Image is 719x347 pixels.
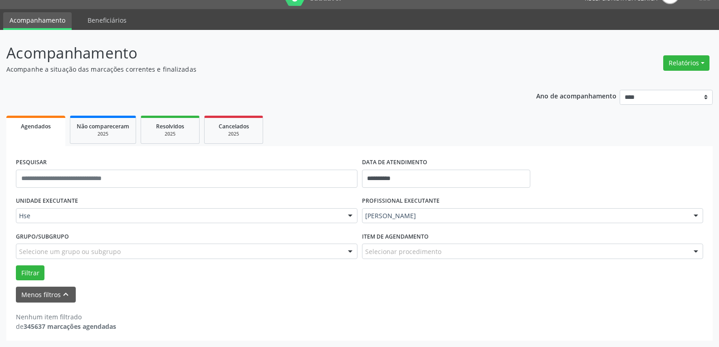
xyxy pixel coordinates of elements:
strong: 345637 marcações agendadas [24,322,116,331]
span: Resolvidos [156,122,184,130]
p: Acompanhe a situação das marcações correntes e finalizadas [6,64,501,74]
span: Hse [19,211,339,220]
span: Selecionar procedimento [365,247,441,256]
span: [PERSON_NAME] [365,211,685,220]
a: Beneficiários [81,12,133,28]
button: Menos filtroskeyboard_arrow_up [16,287,76,303]
p: Ano de acompanhamento [536,90,616,101]
span: Não compareceram [77,122,129,130]
label: DATA DE ATENDIMENTO [362,156,427,170]
a: Acompanhamento [3,12,72,30]
label: UNIDADE EXECUTANTE [16,194,78,208]
div: 2025 [211,131,256,137]
label: Item de agendamento [362,230,429,244]
div: 2025 [77,131,129,137]
div: Nenhum item filtrado [16,312,116,322]
div: 2025 [147,131,193,137]
i: keyboard_arrow_up [61,289,71,299]
button: Relatórios [663,55,709,71]
button: Filtrar [16,265,44,281]
div: de [16,322,116,331]
p: Acompanhamento [6,42,501,64]
span: Selecione um grupo ou subgrupo [19,247,121,256]
span: Cancelados [219,122,249,130]
label: PROFISSIONAL EXECUTANTE [362,194,440,208]
label: Grupo/Subgrupo [16,230,69,244]
label: PESQUISAR [16,156,47,170]
span: Agendados [21,122,51,130]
